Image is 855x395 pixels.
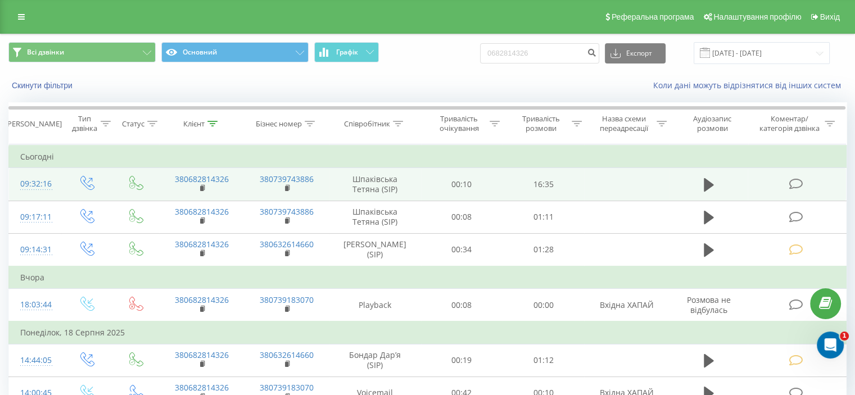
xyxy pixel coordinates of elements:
[329,289,421,322] td: Playback
[260,349,314,360] a: 380632614660
[175,239,229,249] a: 380682814326
[175,174,229,184] a: 380682814326
[513,114,569,133] div: Тривалість розмови
[503,344,584,376] td: 01:12
[421,168,503,201] td: 00:10
[5,119,62,129] div: [PERSON_NAME]
[817,332,844,358] iframe: Intercom live chat
[175,294,229,305] a: 380682814326
[680,114,745,133] div: Аудіозапис розмови
[329,344,421,376] td: Бондар Дарʼя (SIP)
[20,173,50,195] div: 09:32:16
[503,289,584,322] td: 00:00
[421,201,503,233] td: 00:08
[175,382,229,393] a: 380682814326
[612,12,694,21] span: Реферальна програма
[687,294,731,315] span: Розмова не відбулась
[329,233,421,266] td: [PERSON_NAME] (SIP)
[503,168,584,201] td: 16:35
[431,114,487,133] div: Тривалість очікування
[840,332,849,340] span: 1
[175,206,229,217] a: 380682814326
[329,201,421,233] td: Шпаківська Тетяна (SIP)
[8,42,156,62] button: Всі дзвінки
[20,206,50,228] div: 09:17:11
[605,43,666,63] button: Експорт
[653,80,847,90] a: Коли дані можуть відрізнятися вiд інших систем
[256,119,302,129] div: Бізнес номер
[503,201,584,233] td: 01:11
[8,80,78,90] button: Скинути фільтри
[183,119,205,129] div: Клієнт
[20,239,50,261] div: 09:14:31
[314,42,379,62] button: Графік
[713,12,801,21] span: Налаштування профілю
[595,114,654,133] div: Назва схеми переадресації
[260,174,314,184] a: 380739743886
[9,146,847,168] td: Сьогодні
[9,266,847,289] td: Вчора
[260,294,314,305] a: 380739183070
[260,239,314,249] a: 380632614660
[480,43,599,63] input: Пошук за номером
[584,289,669,322] td: Вхідна ХАПАЙ
[9,321,847,344] td: Понеділок, 18 Серпня 2025
[336,48,358,56] span: Графік
[421,289,503,322] td: 00:08
[421,344,503,376] td: 00:19
[260,206,314,217] a: 380739743886
[329,168,421,201] td: Шпаківська Тетяна (SIP)
[344,119,390,129] div: Співробітник
[71,114,97,133] div: Тип дзвінка
[503,233,584,266] td: 01:28
[260,382,314,393] a: 380739183070
[20,294,50,316] div: 18:03:44
[175,349,229,360] a: 380682814326
[161,42,309,62] button: Основний
[756,114,822,133] div: Коментар/категорія дзвінка
[421,233,503,266] td: 00:34
[820,12,840,21] span: Вихід
[20,349,50,371] div: 14:44:05
[122,119,144,129] div: Статус
[27,48,64,57] span: Всі дзвінки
